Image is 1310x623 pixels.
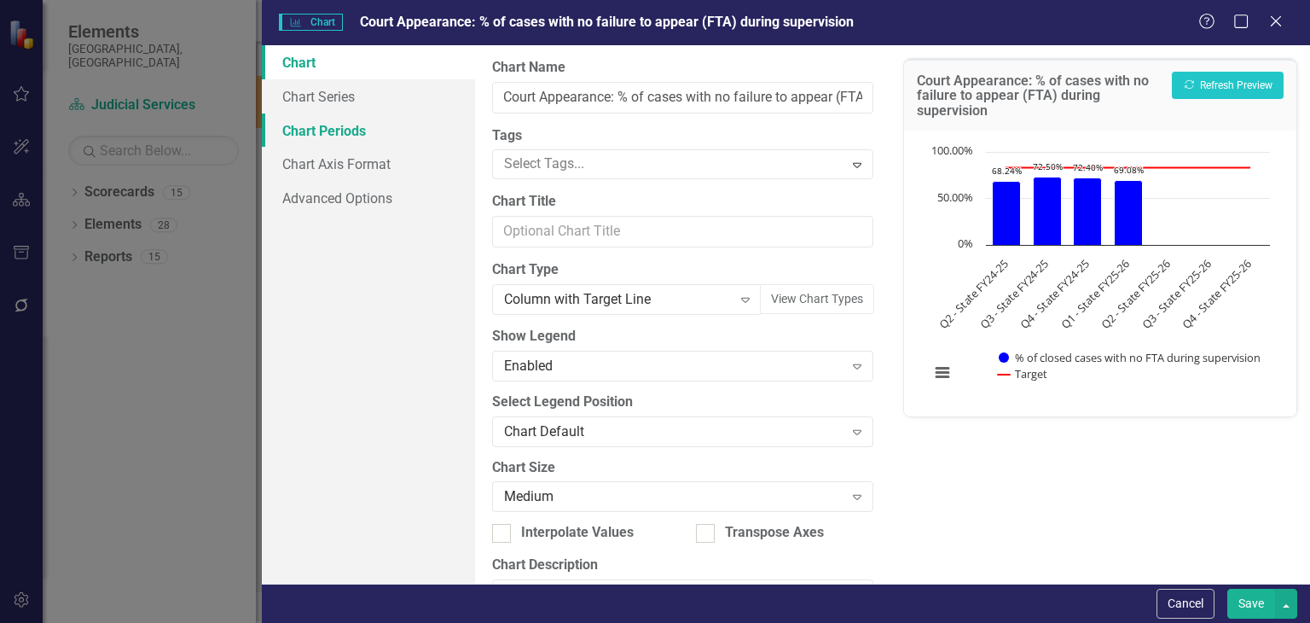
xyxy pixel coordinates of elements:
input: Optional Chart Title [492,216,873,247]
button: Save [1227,589,1275,619]
h3: Court Appearance: % of cases with no failure to appear (FTA) during supervision [917,73,1162,119]
div: Enabled [504,356,843,376]
div: Chart Default [504,422,843,441]
label: Select Legend Position [492,393,873,412]
text: 50.00% [937,189,973,205]
svg: Interactive chart [921,143,1278,399]
span: Chart [279,14,342,31]
path: Q4 - State FY24-25, 72.39669421. % of closed cases with no FTA during supervision. [1074,178,1102,245]
a: Chart Axis Format [262,147,475,181]
text: 100.00% [931,143,973,158]
div: Interpolate Values [521,523,634,543]
div: Chart. Highcharts interactive chart. [921,143,1279,399]
button: View Chart Types [760,284,874,314]
g: % of closed cases with no FTA during supervision, series 1 of 2. Bar series with 7 bars. [993,152,1251,246]
label: Chart Description [492,556,873,575]
text: Q2 - State FY25-26 [1098,256,1174,331]
label: Show Legend [492,327,873,346]
path: Q3 - State FY24-25, 72.5047081. % of closed cases with no FTA during supervision. [1034,177,1062,245]
div: Medium [504,487,843,507]
a: Advanced Options [262,181,475,215]
text: Q4 - State FY25-26 [1180,256,1255,331]
label: Chart Type [492,260,873,280]
label: Chart Name [492,58,873,78]
button: Show % of closed cases with no FTA during supervision [999,350,1263,365]
g: Target, series 2 of 2. Line with 7 data points. [1003,164,1254,171]
a: Chart Periods [262,114,475,148]
text: 69.08% [1114,164,1144,176]
button: Refresh Preview [1172,72,1284,99]
text: 68.24% [992,165,1022,177]
span: Court Appearance: % of cases with no failure to appear (FTA) during supervision [360,14,854,30]
text: Q2 - State FY24-25 [936,256,1011,331]
text: 0% [958,236,973,251]
div: Transpose Axes [725,523,824,543]
button: Cancel [1156,589,1214,619]
a: Chart Series [262,79,475,114]
path: Q1 - State FY25-26, 69.07692308. % of closed cases with no FTA during supervision. [1115,180,1143,245]
text: Q1 - State FY25-26 [1058,256,1133,331]
button: View chart menu, Chart [930,361,954,385]
div: Column with Target Line [504,290,732,310]
text: 72.50% [1033,160,1063,172]
label: Tags [492,126,873,146]
a: Chart [262,45,475,79]
button: Show Target [998,366,1047,381]
label: Chart Size [492,458,873,478]
label: Chart Title [492,192,873,212]
text: Q3 - State FY24-25 [977,256,1052,331]
text: Q3 - State FY25-26 [1139,256,1214,331]
text: Q4 - State FY24-25 [1017,256,1093,331]
text: 72.40% [1073,161,1103,173]
path: Q2 - State FY24-25, 68.23529412. % of closed cases with no FTA during supervision. [993,181,1021,245]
